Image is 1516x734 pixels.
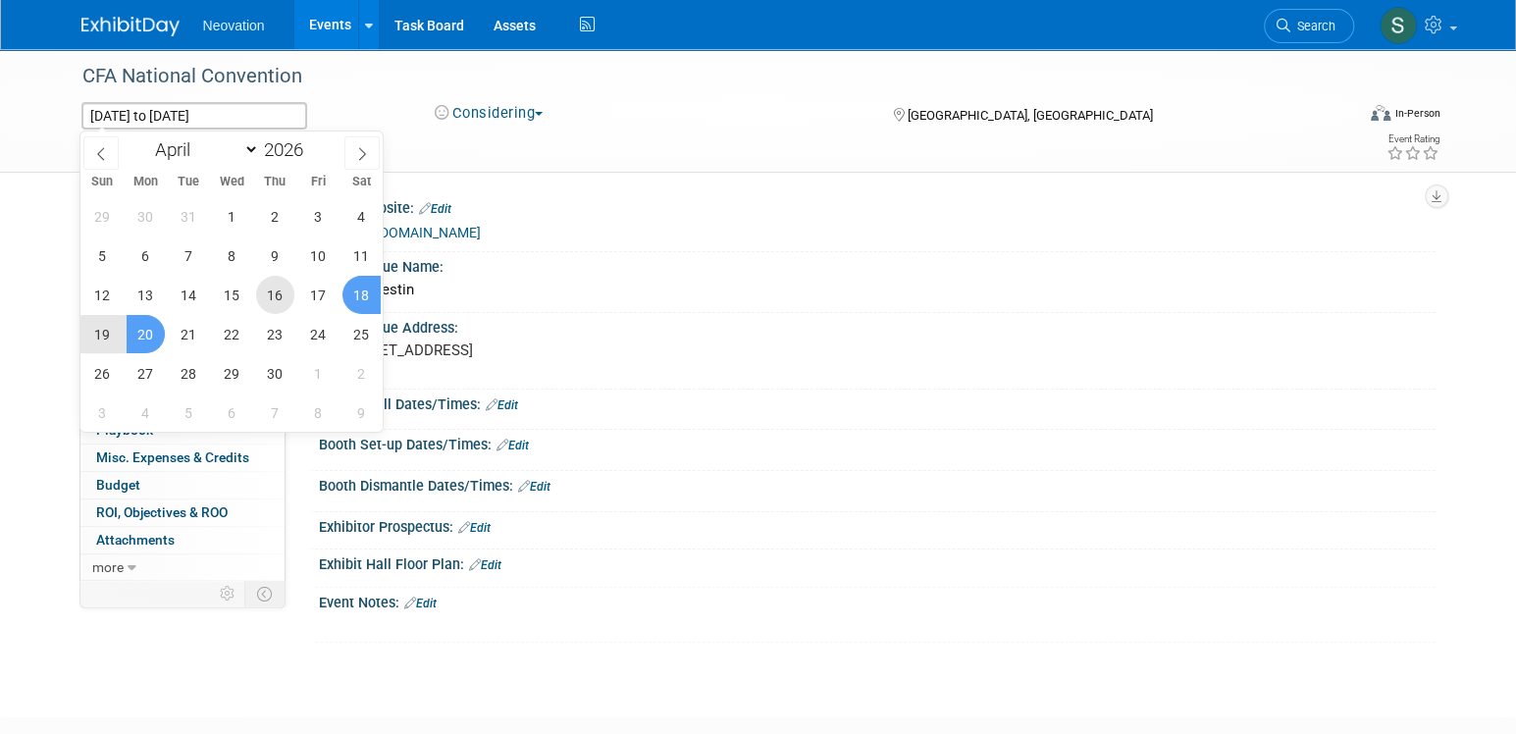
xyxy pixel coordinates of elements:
div: Exhibit Hall Dates/Times: [319,390,1436,415]
span: April 3, 2026 [299,197,338,236]
span: Neovation [203,18,265,33]
span: May 4, 2026 [127,393,165,432]
img: ExhibitDay [81,17,180,36]
img: Susan Hurrell [1380,7,1417,44]
span: April 11, 2026 [342,236,381,275]
span: Thu [253,176,296,188]
div: Exhibit Hall Floor Plan: [319,550,1436,575]
span: April 6, 2026 [127,236,165,275]
pre: [STREET_ADDRESS] [340,341,762,359]
span: May 5, 2026 [170,393,208,432]
a: Misc. Expenses & Credits [80,445,285,471]
span: Budget [96,477,140,493]
span: April 21, 2026 [170,315,208,353]
span: April 30, 2026 [256,354,294,393]
span: March 31, 2026 [170,197,208,236]
span: May 2, 2026 [342,354,381,393]
a: Attachments [80,527,285,553]
span: April 5, 2026 [83,236,122,275]
span: May 9, 2026 [342,393,381,432]
div: Event Website: [319,193,1436,219]
span: April 13, 2026 [127,276,165,314]
input: Event Start Date - End Date [81,102,307,130]
div: Event Rating [1385,134,1438,144]
span: April 1, 2026 [213,197,251,236]
span: April 9, 2026 [256,236,294,275]
a: Edit [497,439,529,452]
span: March 30, 2026 [127,197,165,236]
span: April 14, 2026 [170,276,208,314]
span: May 6, 2026 [213,393,251,432]
span: May 7, 2026 [256,393,294,432]
a: Search [1264,9,1354,43]
span: April 20, 2026 [127,315,165,353]
span: April 16, 2026 [256,276,294,314]
a: [URL][DOMAIN_NAME] [342,225,481,240]
span: Sun [80,176,124,188]
div: Event Venue Address: [319,313,1436,338]
span: Sat [340,176,383,188]
span: April 29, 2026 [213,354,251,393]
span: Attachments [96,532,175,548]
span: [GEOGRAPHIC_DATA], [GEOGRAPHIC_DATA] [908,108,1153,123]
span: April 2, 2026 [256,197,294,236]
td: Toggle Event Tabs [244,581,285,606]
span: April 18, 2026 [342,276,381,314]
div: The Westin [334,275,1421,305]
span: April 17, 2026 [299,276,338,314]
a: Edit [518,480,550,494]
span: April 7, 2026 [170,236,208,275]
div: Event Notes: [319,588,1436,613]
span: more [92,559,124,575]
div: Exhibitor Prospectus: [319,512,1436,538]
td: Personalize Event Tab Strip [211,581,245,606]
div: Event Venue Name: [319,252,1436,277]
input: Year [259,138,318,161]
span: April 8, 2026 [213,236,251,275]
span: April 28, 2026 [170,354,208,393]
a: Edit [404,597,437,610]
div: CFA National Convention [76,59,1325,94]
span: April 12, 2026 [83,276,122,314]
span: April 23, 2026 [256,315,294,353]
a: Edit [419,202,451,216]
span: April 4, 2026 [342,197,381,236]
a: Edit [458,521,491,535]
a: Budget [80,472,285,498]
a: Edit [469,558,501,572]
span: April 10, 2026 [299,236,338,275]
span: Fri [296,176,340,188]
span: Tue [167,176,210,188]
span: ROI, Objectives & ROO [96,504,228,520]
span: Mon [124,176,167,188]
div: Event Format [1238,102,1440,131]
span: April 15, 2026 [213,276,251,314]
a: ROI, Objectives & ROO [80,499,285,526]
span: Search [1290,19,1335,33]
span: May 3, 2026 [83,393,122,432]
span: April 27, 2026 [127,354,165,393]
div: Booth Set-up Dates/Times: [319,430,1436,455]
span: Wed [210,176,253,188]
span: April 19, 2026 [83,315,122,353]
span: May 1, 2026 [299,354,338,393]
span: April 24, 2026 [299,315,338,353]
div: In-Person [1393,106,1439,121]
select: Month [146,137,259,162]
img: Format-Inperson.png [1371,105,1390,121]
span: Misc. Expenses & Credits [96,449,249,465]
span: April 22, 2026 [213,315,251,353]
a: Edit [486,398,518,412]
span: April 25, 2026 [342,315,381,353]
span: May 8, 2026 [299,393,338,432]
span: April 26, 2026 [83,354,122,393]
div: Booth Dismantle Dates/Times: [319,471,1436,497]
span: March 29, 2026 [83,197,122,236]
button: Considering [428,103,550,124]
a: more [80,554,285,581]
